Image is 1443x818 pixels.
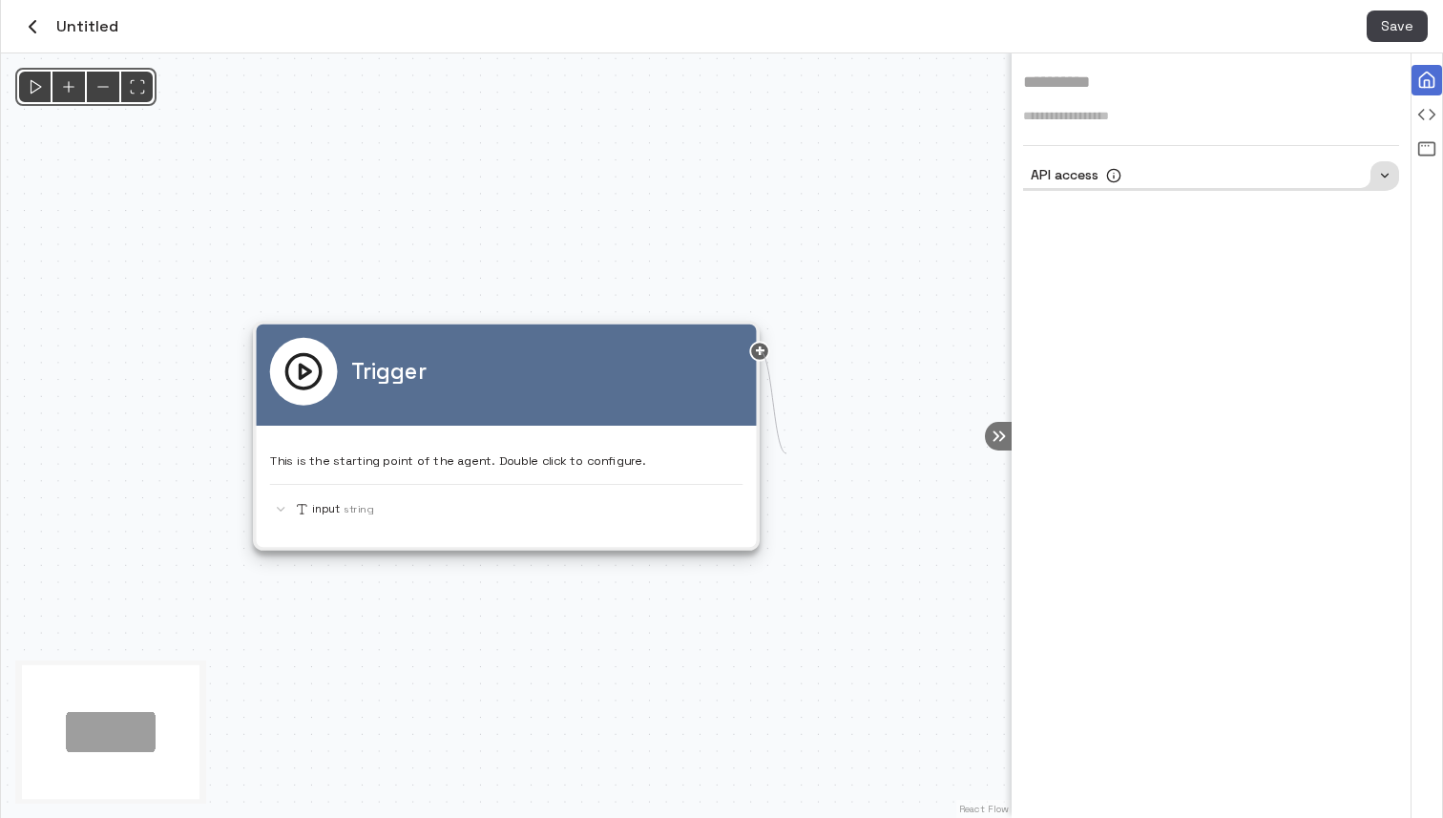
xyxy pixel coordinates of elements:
div: Overall configuration and settings of the agent [1412,65,1442,95]
p: The input to the agent [312,501,340,516]
div: View all agent runs [1412,134,1442,164]
a: React Flow attribution [959,803,1009,815]
p: This is the starting point of the agent. Double click to configure. [270,452,743,471]
div: Drag to connect to next node or add new node [749,341,769,361]
p: Trigger [351,355,427,388]
h6: API access [1031,165,1098,186]
div: Configure a node [1412,99,1442,130]
span: String [344,500,374,518]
